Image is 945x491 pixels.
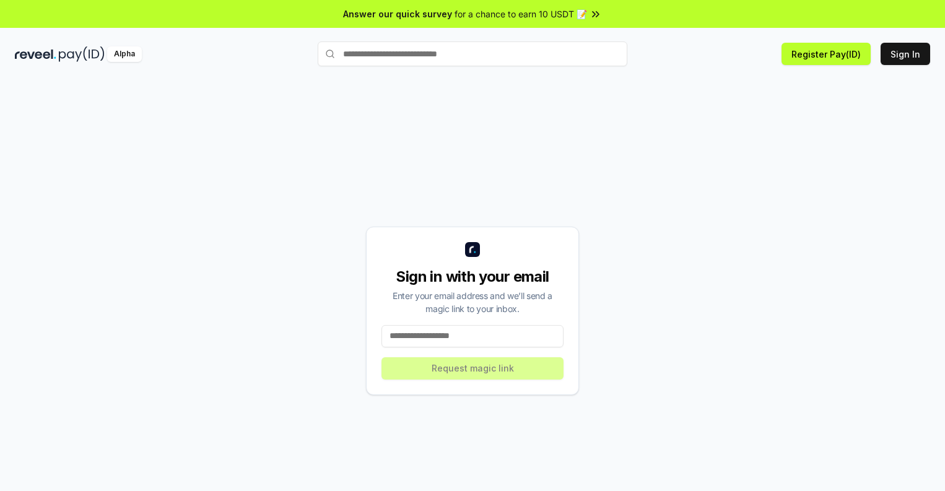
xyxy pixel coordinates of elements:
div: Alpha [107,46,142,62]
span: for a chance to earn 10 USDT 📝 [455,7,587,20]
img: pay_id [59,46,105,62]
button: Sign In [881,43,930,65]
img: reveel_dark [15,46,56,62]
button: Register Pay(ID) [782,43,871,65]
div: Sign in with your email [381,267,564,287]
div: Enter your email address and we’ll send a magic link to your inbox. [381,289,564,315]
img: logo_small [465,242,480,257]
span: Answer our quick survey [343,7,452,20]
